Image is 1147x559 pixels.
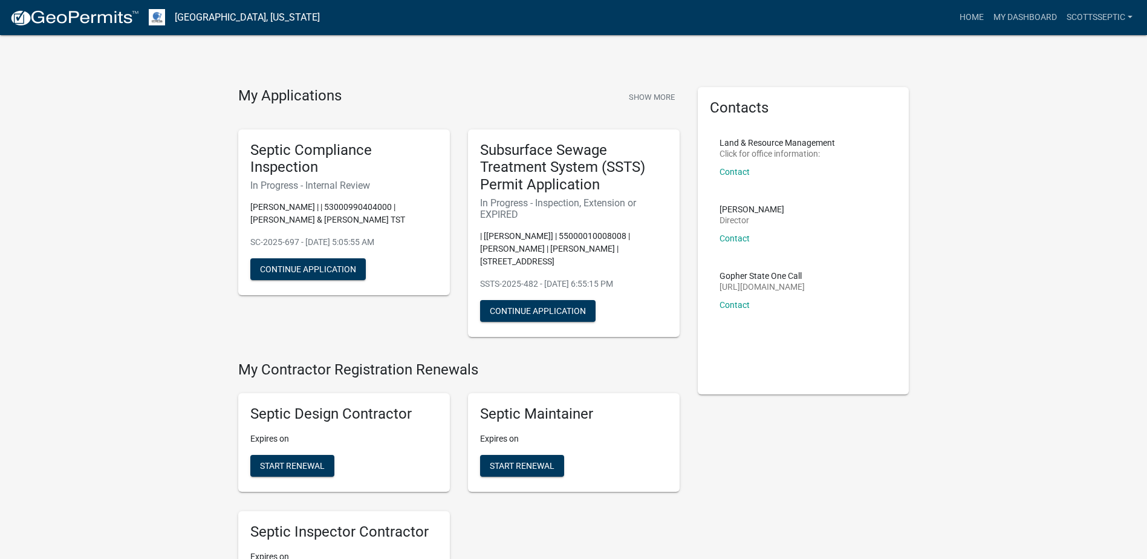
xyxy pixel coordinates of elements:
button: Continue Application [250,258,366,280]
h5: Septic Maintainer [480,405,668,423]
p: [URL][DOMAIN_NAME] [720,283,805,291]
p: SSTS-2025-482 - [DATE] 6:55:15 PM [480,278,668,290]
p: | [[PERSON_NAME]] | 55000010008008 | [PERSON_NAME] | [PERSON_NAME] | [STREET_ADDRESS] [480,230,668,268]
a: scottsseptic [1062,6,1137,29]
h5: Contacts [710,99,897,117]
button: Continue Application [480,300,596,322]
p: Director [720,216,784,224]
a: Contact [720,167,750,177]
p: Expires on [480,433,668,445]
a: My Dashboard [989,6,1062,29]
a: Contact [720,300,750,310]
button: Start Renewal [250,455,334,477]
span: Start Renewal [260,460,325,470]
h6: In Progress - Inspection, Extension or EXPIRED [480,197,668,220]
a: [GEOGRAPHIC_DATA], [US_STATE] [175,7,320,28]
h4: My Applications [238,87,342,105]
h6: In Progress - Internal Review [250,180,438,191]
p: Expires on [250,433,438,445]
p: [PERSON_NAME] [720,205,784,214]
h5: Subsurface Sewage Treatment System (SSTS) Permit Application [480,142,668,194]
span: Start Renewal [490,460,554,470]
button: Show More [624,87,680,107]
h4: My Contractor Registration Renewals [238,361,680,379]
p: Click for office information: [720,149,835,158]
p: SC-2025-697 - [DATE] 5:05:55 AM [250,236,438,249]
img: Otter Tail County, Minnesota [149,9,165,25]
button: Start Renewal [480,455,564,477]
a: Home [955,6,989,29]
p: Gopher State One Call [720,272,805,280]
h5: Septic Compliance Inspection [250,142,438,177]
h5: Septic Inspector Contractor [250,523,438,541]
a: Contact [720,234,750,243]
p: Land & Resource Management [720,139,835,147]
p: [PERSON_NAME] | | 53000990404000 | [PERSON_NAME] & [PERSON_NAME] TST [250,201,438,226]
h5: Septic Design Contractor [250,405,438,423]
